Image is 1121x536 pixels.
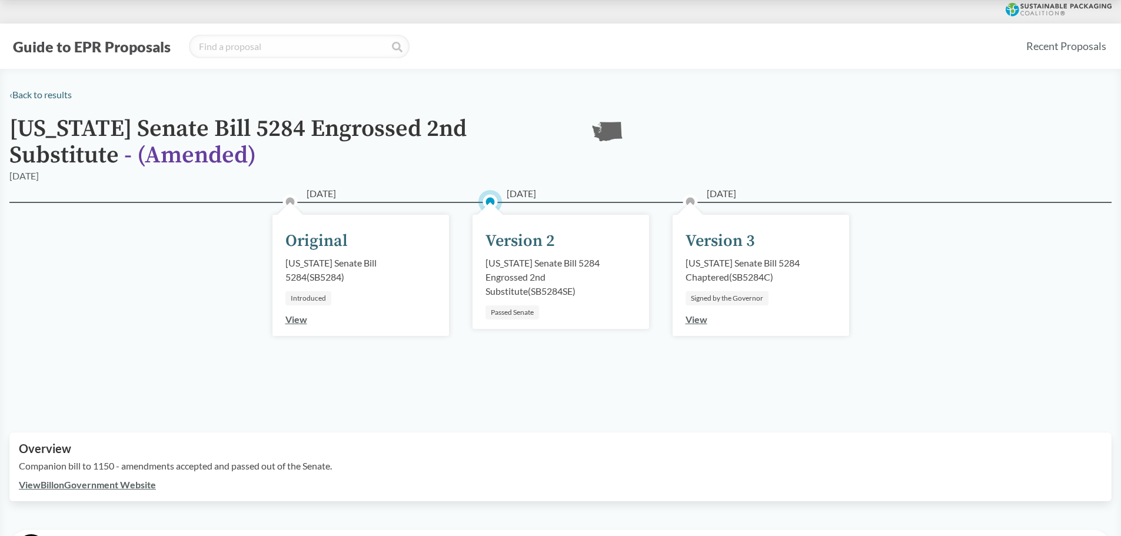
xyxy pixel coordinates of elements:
div: [US_STATE] Senate Bill 5284 Engrossed 2nd Substitute ( SB5284SE ) [485,256,636,298]
div: Signed by the Governor [686,291,769,305]
input: Find a proposal [189,35,410,58]
a: View [686,314,707,325]
a: Recent Proposals [1021,33,1112,59]
div: Version 2 [485,229,555,254]
button: Guide to EPR Proposals [9,37,174,56]
h1: [US_STATE] Senate Bill 5284 Engrossed 2nd Substitute [9,116,574,169]
span: [DATE] [507,187,536,201]
h2: Overview [19,442,1102,455]
div: Original [285,229,348,254]
span: [DATE] [707,187,736,201]
span: - ( Amended ) [124,141,256,170]
div: [US_STATE] Senate Bill 5284 ( SB5284 ) [285,256,436,284]
div: Version 3 [686,229,755,254]
a: ViewBillonGovernment Website [19,479,156,490]
p: Companion bill to 1150 - amendments accepted and passed out of the Senate. [19,459,1102,473]
div: [US_STATE] Senate Bill 5284 Chaptered ( SB5284C ) [686,256,836,284]
span: [DATE] [307,187,336,201]
a: ‹Back to results [9,89,72,100]
div: Passed Senate [485,305,539,319]
a: View [285,314,307,325]
div: Introduced [285,291,331,305]
div: [DATE] [9,169,39,183]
